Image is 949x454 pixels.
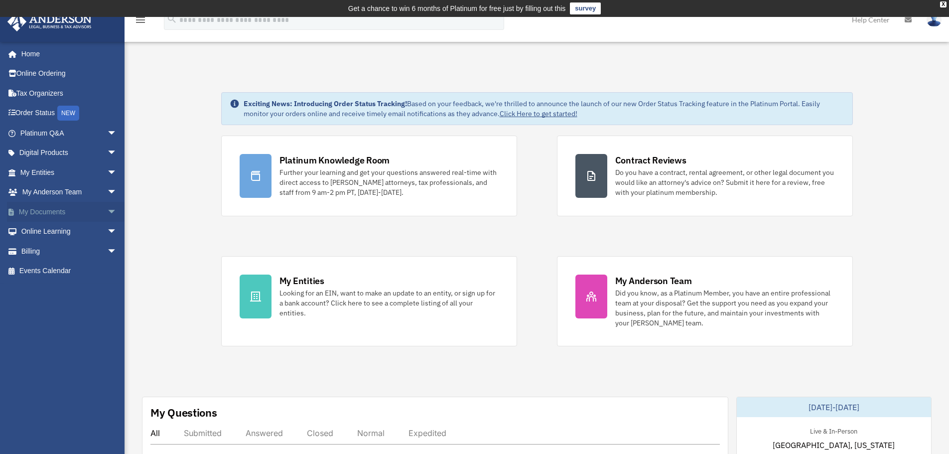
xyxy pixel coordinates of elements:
[279,275,324,287] div: My Entities
[279,154,390,166] div: Platinum Knowledge Room
[557,136,853,216] a: Contract Reviews Do you have a contract, rental agreement, or other legal document you would like...
[57,106,79,121] div: NEW
[500,109,577,118] a: Click Here to get started!
[7,103,132,124] a: Order StatusNEW
[940,1,947,7] div: close
[221,136,517,216] a: Platinum Knowledge Room Further your learning and get your questions answered real-time with dire...
[279,288,499,318] div: Looking for an EIN, want to make an update to an entity, or sign up for a bank account? Click her...
[107,222,127,242] span: arrow_drop_down
[166,13,177,24] i: search
[7,64,132,84] a: Online Ordering
[4,12,95,31] img: Anderson Advisors Platinum Portal
[348,2,566,14] div: Get a chance to win 6 months of Platinum for free just by filling out this
[184,428,222,438] div: Submitted
[802,425,865,436] div: Live & In-Person
[221,256,517,346] a: My Entities Looking for an EIN, want to make an update to an entity, or sign up for a bank accoun...
[244,99,407,108] strong: Exciting News: Introducing Order Status Tracking!
[357,428,385,438] div: Normal
[570,2,601,14] a: survey
[107,143,127,163] span: arrow_drop_down
[7,162,132,182] a: My Entitiesarrow_drop_down
[244,99,844,119] div: Based on your feedback, we're thrilled to announce the launch of our new Order Status Tracking fe...
[107,241,127,262] span: arrow_drop_down
[7,123,132,143] a: Platinum Q&Aarrow_drop_down
[927,12,942,27] img: User Pic
[615,275,692,287] div: My Anderson Team
[7,44,127,64] a: Home
[7,241,132,261] a: Billingarrow_drop_down
[246,428,283,438] div: Answered
[7,182,132,202] a: My Anderson Teamarrow_drop_down
[7,83,132,103] a: Tax Organizers
[150,428,160,438] div: All
[150,405,217,420] div: My Questions
[7,222,132,242] a: Online Learningarrow_drop_down
[135,17,146,26] a: menu
[773,439,895,451] span: [GEOGRAPHIC_DATA], [US_STATE]
[408,428,446,438] div: Expedited
[107,123,127,144] span: arrow_drop_down
[135,14,146,26] i: menu
[7,202,132,222] a: My Documentsarrow_drop_down
[615,167,834,197] div: Do you have a contract, rental agreement, or other legal document you would like an attorney's ad...
[615,288,834,328] div: Did you know, as a Platinum Member, you have an entire professional team at your disposal? Get th...
[737,397,931,417] div: [DATE]-[DATE]
[7,143,132,163] a: Digital Productsarrow_drop_down
[279,167,499,197] div: Further your learning and get your questions answered real-time with direct access to [PERSON_NAM...
[307,428,333,438] div: Closed
[7,261,132,281] a: Events Calendar
[615,154,686,166] div: Contract Reviews
[557,256,853,346] a: My Anderson Team Did you know, as a Platinum Member, you have an entire professional team at your...
[107,182,127,203] span: arrow_drop_down
[107,162,127,183] span: arrow_drop_down
[107,202,127,222] span: arrow_drop_down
